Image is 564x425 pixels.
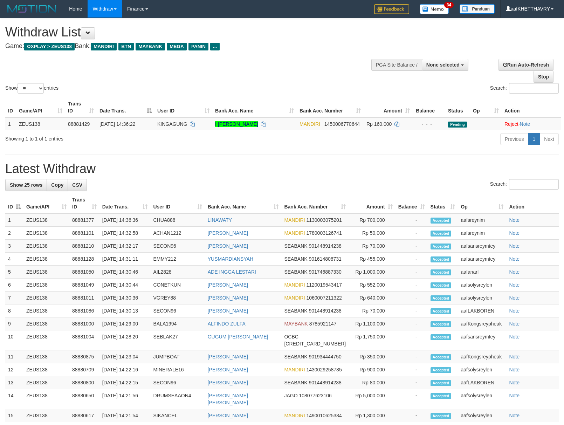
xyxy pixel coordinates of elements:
td: SECON96 [150,304,205,317]
a: Run Auto-Refresh [498,59,553,71]
span: BTN [118,43,134,50]
span: Accepted [431,282,452,288]
td: Rp 70,000 [349,304,395,317]
td: 11 [5,350,23,363]
td: - [396,227,428,240]
span: MANDIRI [300,121,320,127]
th: Amount: activate to sort column ascending [349,193,395,213]
td: aafsolysreylen [458,409,506,422]
a: [PERSON_NAME] [208,243,248,249]
td: aafsreynim [458,227,506,240]
td: 88881004 [69,330,99,350]
td: ZEUS138 [23,363,69,376]
a: [PERSON_NAME] [208,354,248,359]
span: Accepted [431,218,452,224]
td: Rp 552,000 [349,279,395,292]
td: - [396,279,428,292]
span: 34 [444,2,454,8]
td: aafKongsreypheak [458,317,506,330]
td: 88881128 [69,253,99,266]
span: Copy 693817527163 to clipboard [284,341,346,347]
td: aafLAKBOREN [458,376,506,389]
td: VGREY88 [150,292,205,304]
a: Note [509,230,520,236]
th: Bank Acc. Name: activate to sort column ascending [212,97,297,117]
td: aafKongsreypheak [458,350,506,363]
td: - [396,292,428,304]
td: ZEUS138 [23,227,69,240]
a: Note [509,243,520,249]
span: Copy 901614808731 to clipboard [309,256,341,262]
span: SEABANK [284,380,307,385]
a: 1 [528,133,540,145]
span: JAGO [284,393,297,398]
td: ZEUS138 [23,253,69,266]
span: Copy 1130003075201 to clipboard [306,217,342,223]
td: [DATE] 14:31:11 [99,253,151,266]
td: 88880617 [69,409,99,422]
td: [DATE] 14:23:04 [99,350,151,363]
span: SEABANK [284,256,307,262]
a: Note [509,413,520,418]
span: Accepted [431,380,452,386]
td: Rp 350,000 [349,350,395,363]
td: - [396,363,428,376]
td: SIKANCEL [150,409,205,422]
input: Search: [509,83,559,94]
a: Note [509,269,520,275]
span: Copy 901448914238 to clipboard [309,380,341,385]
td: EMMY212 [150,253,205,266]
td: aafsolysreylen [458,292,506,304]
td: Rp 900,000 [349,363,395,376]
span: Show 25 rows [10,182,42,188]
td: [DATE] 14:22:16 [99,363,151,376]
span: MEGA [167,43,187,50]
span: Accepted [431,295,452,301]
h1: Latest Withdraw [5,162,559,176]
span: Copy 8785921147 to clipboard [309,321,337,327]
a: [PERSON_NAME] [208,295,248,301]
td: [DATE] 14:36:36 [99,213,151,227]
td: 1 [5,213,23,227]
a: Copy [47,179,68,191]
th: Bank Acc. Name: activate to sort column ascending [205,193,282,213]
span: MANDIRI [284,230,305,236]
span: Accepted [431,256,452,262]
span: Accepted [431,367,452,373]
td: Rp 70,000 [349,240,395,253]
td: [DATE] 14:32:17 [99,240,151,253]
span: KINGAGUNG [157,121,187,127]
a: Note [509,321,520,327]
span: Accepted [431,308,452,314]
td: 88881000 [69,317,99,330]
td: aafsansreymtey [458,253,506,266]
img: MOTION_logo.png [5,4,59,14]
a: Next [539,133,559,145]
span: Copy 1780003126741 to clipboard [306,230,342,236]
td: CHUA888 [150,213,205,227]
span: MANDIRI [284,282,305,288]
span: MAYBANK [284,321,308,327]
span: Copy 1450006770644 to clipboard [324,121,360,127]
span: Copy 1490010625384 to clipboard [306,413,342,418]
th: Action [502,97,561,117]
a: Note [509,295,520,301]
span: Copy 901448914238 to clipboard [309,243,341,249]
h4: Game: Bank: [5,43,369,50]
span: Copy 1430029258785 to clipboard [306,367,342,372]
td: aafsolysreylen [458,389,506,409]
span: Accepted [431,354,452,360]
span: Accepted [431,393,452,399]
th: Date Trans.: activate to sort column descending [97,97,154,117]
a: Note [509,334,520,340]
td: ZEUS138 [23,304,69,317]
a: Note [509,256,520,262]
td: 4 [5,253,23,266]
td: JUMPBOAT [150,350,205,363]
td: 88881049 [69,279,99,292]
th: User ID: activate to sort column ascending [154,97,212,117]
td: aafLAKBOREN [458,304,506,317]
td: 88880709 [69,363,99,376]
span: MANDIRI [284,413,305,418]
a: Note [509,380,520,385]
